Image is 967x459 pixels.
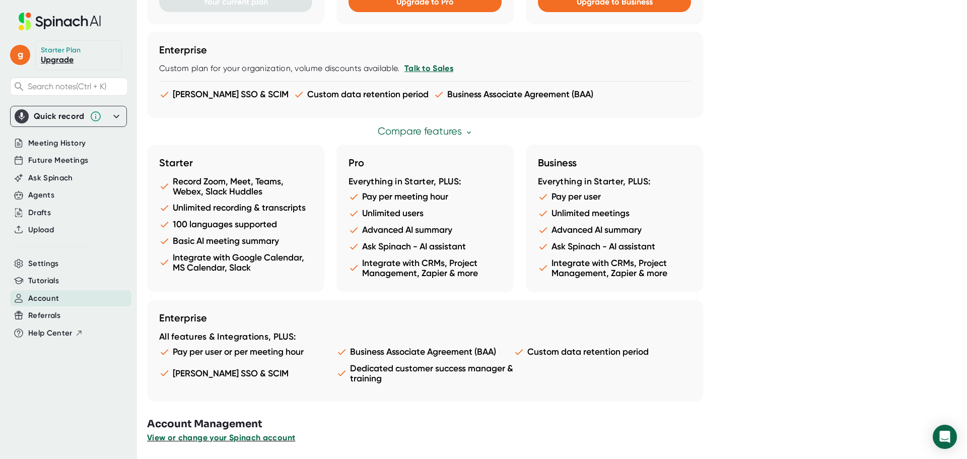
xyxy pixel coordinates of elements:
div: Everything in Starter, PLUS: [538,176,691,187]
button: Meeting History [28,138,86,149]
button: Ask Spinach [28,172,73,184]
div: All features & Integrations, PLUS: [159,332,691,343]
div: Quick record [34,111,85,121]
div: Starter Plan [41,46,81,55]
li: [PERSON_NAME] SSO & SCIM [159,363,336,383]
a: Upgrade [41,55,74,64]
div: Custom plan for your organization, volume discounts available. [159,63,691,74]
a: Talk to Sales [404,63,453,73]
li: Integrate with Google Calendar, MS Calendar, Slack [159,252,312,273]
button: Help Center [28,327,83,339]
button: Account [28,293,59,304]
button: Tutorials [28,275,59,287]
li: Unlimited users [349,208,502,219]
button: Agents [28,189,54,201]
li: Pay per meeting hour [349,191,502,202]
button: Drafts [28,207,51,219]
button: Future Meetings [28,155,88,166]
li: Advanced AI summary [349,225,502,235]
li: [PERSON_NAME] SSO & SCIM [159,89,289,100]
li: Integrate with CRMs, Project Management, Zapier & more [538,258,691,278]
button: Referrals [28,310,60,321]
li: Business Associate Agreement (BAA) [336,347,514,357]
li: Pay per user or per meeting hour [159,347,336,357]
span: View or change your Spinach account [147,433,295,442]
button: Upload [28,224,54,236]
li: Unlimited meetings [538,208,691,219]
div: Open Intercom Messenger [933,425,957,449]
div: Quick record [15,106,122,126]
li: Business Associate Agreement (BAA) [434,89,593,100]
a: Compare features [378,125,473,137]
h3: Enterprise [159,312,691,324]
li: Basic AI meeting summary [159,236,312,246]
h3: Enterprise [159,44,691,56]
li: Integrate with CRMs, Project Management, Zapier & more [349,258,502,278]
h3: Starter [159,157,312,169]
div: Everything in Starter, PLUS: [349,176,502,187]
h3: Pro [349,157,502,169]
button: Settings [28,258,59,270]
li: Record Zoom, Meet, Teams, Webex, Slack Huddles [159,176,312,196]
li: Pay per user [538,191,691,202]
li: Advanced AI summary [538,225,691,235]
span: g [10,45,30,65]
span: Help Center [28,327,73,339]
li: Ask Spinach - AI assistant [349,241,502,252]
li: Custom data retention period [294,89,429,100]
button: View or change your Spinach account [147,432,295,444]
li: 100 languages supported [159,219,312,230]
li: Unlimited recording & transcripts [159,203,312,213]
li: Ask Spinach - AI assistant [538,241,691,252]
h3: Business [538,157,691,169]
li: Custom data retention period [514,347,691,357]
h3: Account Management [147,417,967,432]
span: Search notes (Ctrl + K) [28,82,106,91]
li: Dedicated customer success manager & training [336,363,514,383]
